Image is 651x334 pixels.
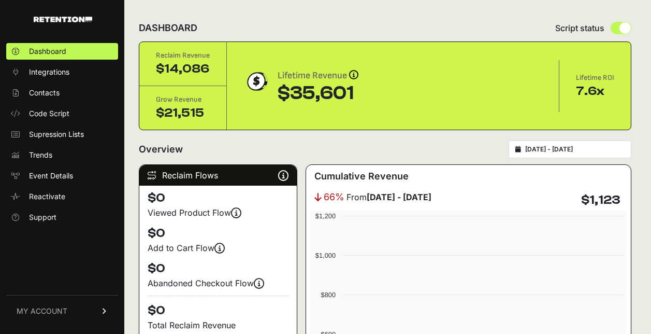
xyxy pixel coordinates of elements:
a: Support [6,209,118,226]
div: Reclaim Revenue [156,50,210,61]
span: 66% [324,190,344,204]
a: Event Details [6,168,118,184]
a: Code Script [6,105,118,122]
div: Viewed Product Flow [148,206,288,219]
a: Contacts [6,85,118,101]
a: Integrations [6,64,118,80]
div: Reclaim Flows [139,165,297,186]
strong: [DATE] - [DATE] [367,192,431,202]
span: Reactivate [29,191,65,202]
a: Reactivate [6,188,118,205]
span: Support [29,212,56,222]
span: From [346,191,431,203]
a: MY ACCOUNT [6,295,118,327]
img: dollar-coin-05c43ed7efb7bc0c12610022525b4bbbb207c7efeef5aecc26f025e68dcafac9.png [243,68,269,94]
h2: DASHBOARD [139,21,197,35]
div: 7.6x [576,83,614,100]
h4: $0 [148,260,288,277]
text: $1,000 [315,252,336,259]
div: $14,086 [156,61,210,77]
div: $35,601 [278,83,358,104]
h3: Cumulative Revenue [314,169,409,184]
div: Lifetime Revenue [278,68,358,83]
a: Trends [6,147,118,163]
h4: $1,123 [581,192,620,208]
span: MY ACCOUNT [17,306,67,316]
a: Supression Lists [6,126,118,143]
h4: $0 [148,225,288,242]
div: Add to Cart Flow [148,242,288,254]
img: Retention.com [34,17,92,22]
h4: $0 [148,190,288,206]
h4: $0 [148,296,288,319]
a: Dashboard [6,43,118,60]
h2: Overview [139,142,183,157]
text: $1,200 [315,212,336,220]
text: $800 [321,291,336,299]
span: Supression Lists [29,129,84,140]
span: Contacts [29,88,60,98]
i: Events are firing, and revenue is coming soon! Reclaim revenue is updated nightly. [231,213,241,213]
span: Event Details [29,171,73,181]
span: Code Script [29,108,69,119]
span: Dashboard [29,46,66,57]
div: Grow Revenue [156,94,210,105]
span: Integrations [29,67,69,77]
div: Abandoned Checkout Flow [148,277,288,289]
p: Total Reclaim Revenue [148,319,288,331]
div: $21,515 [156,105,210,121]
span: Trends [29,150,52,160]
div: Lifetime ROI [576,73,614,83]
span: Script status [555,22,604,34]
